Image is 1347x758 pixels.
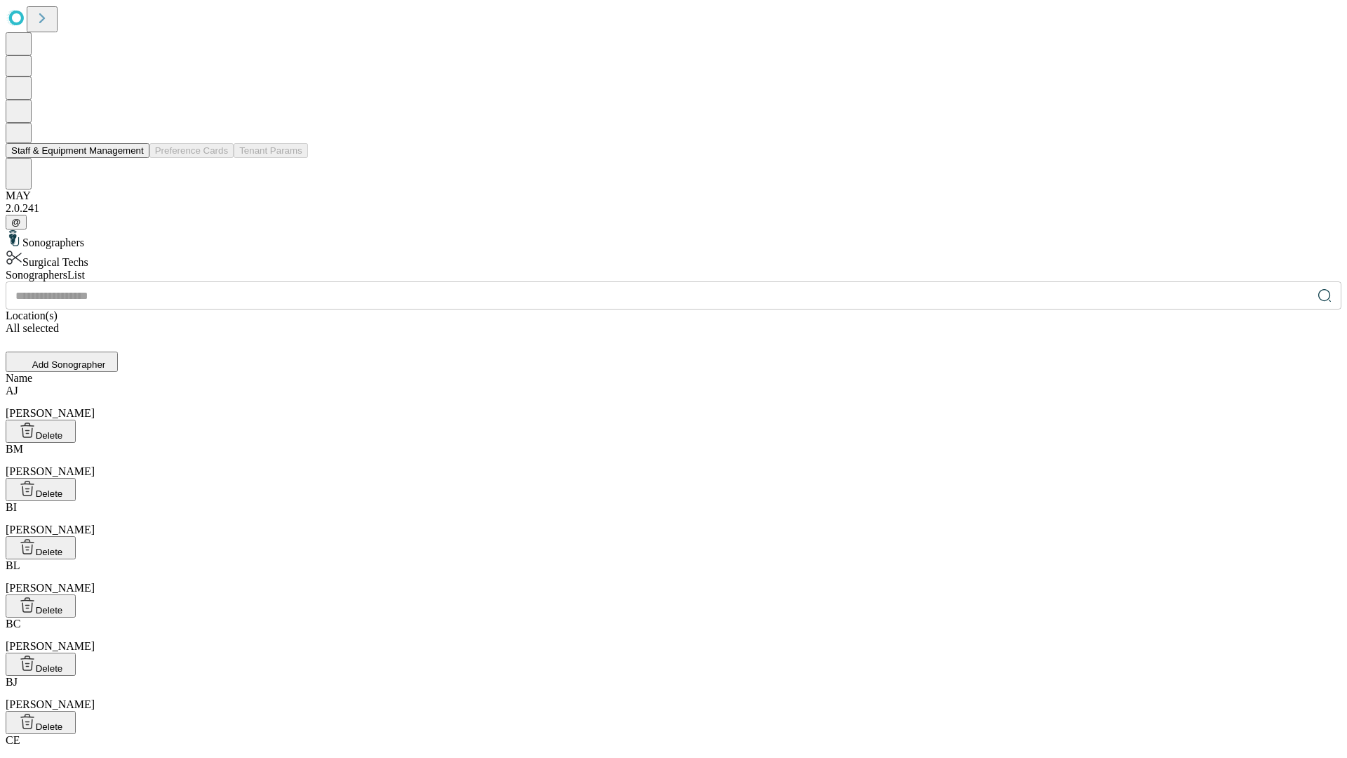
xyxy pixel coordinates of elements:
[6,711,76,734] button: Delete
[6,559,20,571] span: BL
[6,372,1341,385] div: Name
[6,478,76,501] button: Delete
[36,547,63,557] span: Delete
[6,443,23,455] span: BM
[6,501,17,513] span: BI
[6,676,1341,711] div: [PERSON_NAME]
[32,359,105,370] span: Add Sonographer
[149,143,234,158] button: Preference Cards
[6,352,118,372] button: Add Sonographer
[6,310,58,321] span: Location(s)
[6,385,1341,420] div: [PERSON_NAME]
[6,618,1341,653] div: [PERSON_NAME]
[6,594,76,618] button: Delete
[6,269,1341,281] div: Sonographers List
[36,488,63,499] span: Delete
[6,443,1341,478] div: [PERSON_NAME]
[234,143,308,158] button: Tenant Params
[6,143,149,158] button: Staff & Equipment Management
[6,215,27,230] button: @
[6,420,76,443] button: Delete
[6,202,1341,215] div: 2.0.241
[36,605,63,616] span: Delete
[6,653,76,676] button: Delete
[6,618,20,630] span: BC
[11,217,21,227] span: @
[6,230,1341,249] div: Sonographers
[36,663,63,674] span: Delete
[6,676,18,688] span: BJ
[36,430,63,441] span: Delete
[6,559,1341,594] div: [PERSON_NAME]
[36,722,63,732] span: Delete
[6,189,1341,202] div: MAY
[6,501,1341,536] div: [PERSON_NAME]
[6,322,1341,335] div: All selected
[6,249,1341,269] div: Surgical Techs
[6,734,20,746] span: CE
[6,536,76,559] button: Delete
[6,385,18,397] span: AJ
